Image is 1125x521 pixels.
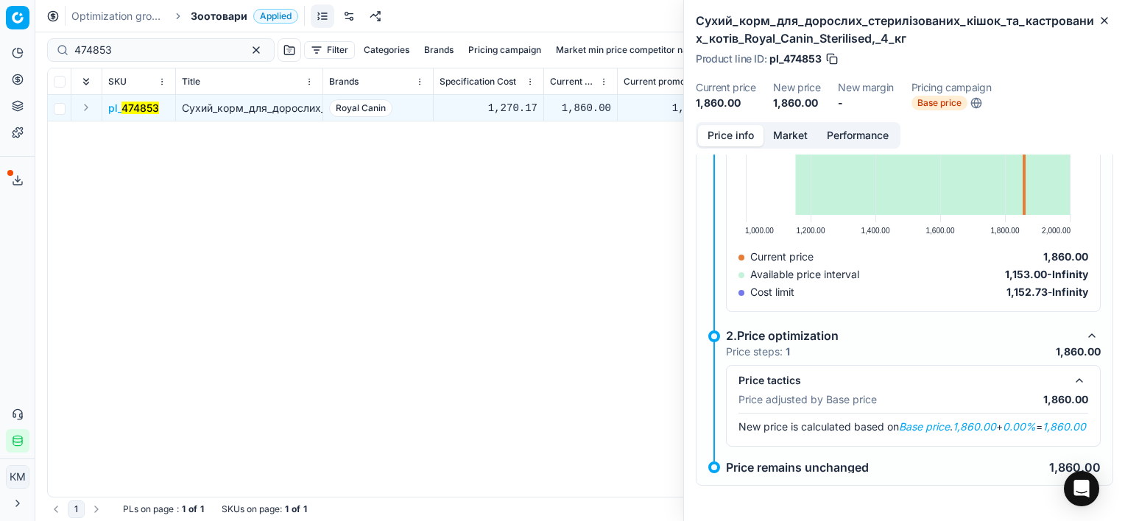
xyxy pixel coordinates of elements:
span: Base price [911,96,967,110]
p: Price adjusted by Base price [738,392,877,407]
span: Сухий_корм_для_дорослих_стерилізованих_кішок_та_кастрованих_котів_Royal_Canin_Sterilised,_4_кг [182,102,689,114]
span: Brands [329,76,359,88]
button: Performance [817,125,898,146]
strong: 1,152.73 [1006,286,1048,298]
p: 1,860.00 [1049,461,1101,473]
span: Зоотовари [191,9,247,24]
em: 1,860.00 [1043,420,1086,433]
button: Expand all [77,73,95,91]
span: Current promo price [624,76,707,88]
span: Applied [253,9,298,24]
text: 1,000.00 [745,227,774,235]
strong: 1 [285,503,289,515]
strong: 1,860.00 [1043,250,1088,263]
text: 1,200.00 [797,227,825,235]
input: Search by SKU or title [74,43,236,57]
span: Specification Cost [440,76,516,88]
button: Market [763,125,817,146]
text: 1,600.00 [926,227,955,235]
p: 1,860.00 [1056,344,1101,359]
div: Cost limit [738,285,794,300]
strong: Infinity [1052,268,1088,280]
span: Product line ID : [696,54,766,64]
button: КM [6,465,29,489]
strong: 1,153.00 - [1005,268,1052,280]
span: Title [182,76,200,88]
dd: 1,860.00 [773,96,820,110]
dt: New margin [838,82,894,93]
span: pl_ [108,101,159,116]
span: ЗоотовариApplied [191,9,298,24]
button: Go to next page [88,500,105,518]
span: New price is calculated based on . + = [738,420,1086,433]
button: Expand [77,99,95,116]
span: PLs on page [123,503,174,515]
div: 1,860.00 [624,101,722,116]
div: 1,860.00 [550,101,611,116]
nav: breadcrumb [71,9,298,24]
nav: pagination [47,500,105,518]
span: SKU [108,76,127,88]
span: Current price [550,76,596,88]
dt: Pricing campaign [911,82,991,93]
text: 1,800.00 [991,227,1020,235]
strong: 1 [786,345,790,358]
strong: of [188,503,197,515]
button: Go to previous page [47,500,65,518]
mark: 474853 [121,102,159,114]
strong: of [292,503,300,515]
button: Categories [358,41,415,59]
dt: Current price [696,82,755,93]
text: 2,000.00 [1042,227,1071,235]
em: Base price [899,420,950,433]
div: : [123,503,204,515]
button: pl_474853 [108,101,159,116]
em: 0.00% [1003,420,1036,433]
p: 1,860.00 [1043,392,1088,407]
div: 1,270.17 [440,101,537,116]
button: Price info [698,125,763,146]
button: Filter [304,41,355,59]
strong: 1 [200,503,204,515]
strong: 1 [303,503,307,515]
div: - [1006,285,1088,300]
button: 1 [68,500,85,518]
span: Royal Canin [329,99,392,117]
div: Price tactics [738,373,1065,388]
strong: 1 [182,503,186,515]
text: 1,400.00 [861,227,890,235]
div: 2.Price optimization [726,327,1077,344]
span: pl_474853 [769,52,822,66]
span: КM [7,466,29,488]
p: Price steps: [726,344,790,359]
strong: Infinity [1052,286,1088,298]
a: Optimization groups [71,9,166,24]
button: Brands [418,41,459,59]
button: Pricing campaign [462,41,547,59]
p: Price remains unchanged [726,461,869,473]
div: Current price [738,249,814,264]
span: SKUs on page : [222,503,282,515]
div: Available price interval [738,267,859,282]
button: Market min price competitor name [550,41,707,59]
dd: - [838,96,894,110]
dd: 1,860.00 [696,96,755,110]
em: 1,860.00 [953,420,996,433]
dt: New price [773,82,820,93]
div: Open Intercom Messenger [1064,471,1099,506]
h2: Сухий_корм_для_дорослих_стерилізованих_кішок_та_кастрованих_котів_Royal_Canin_Sterilised,_4_кг [696,12,1113,47]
